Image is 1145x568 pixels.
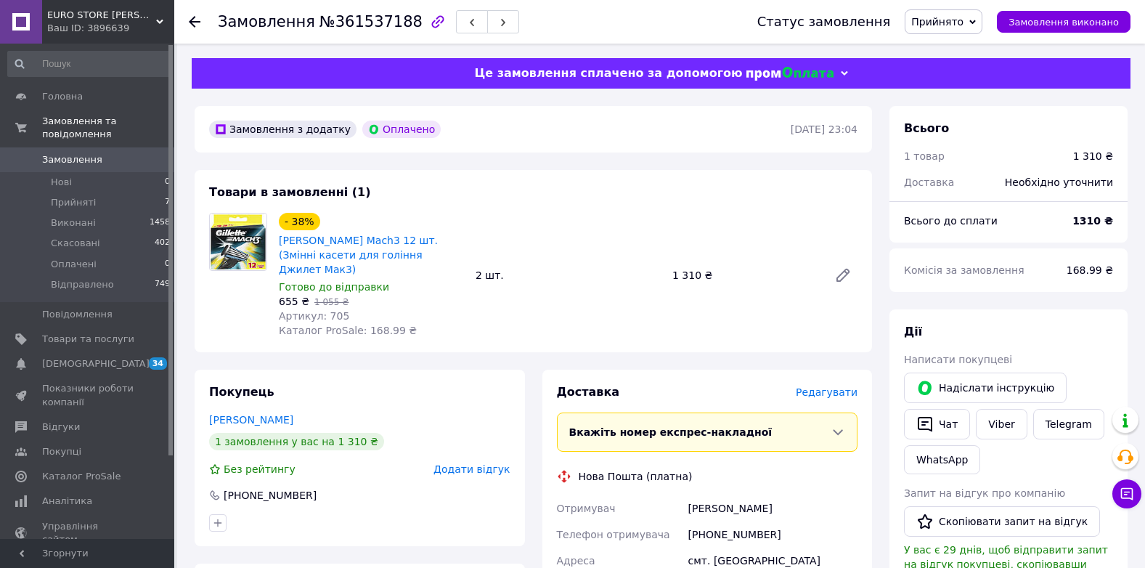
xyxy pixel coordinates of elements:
img: Gillette Mach3 12 шт. (Змінні касети для гоління Джилет Мак3) [210,214,266,270]
span: [DEMOGRAPHIC_DATA] [42,357,150,370]
span: Замовлення виконано [1009,17,1119,28]
span: 7 [165,196,170,209]
span: Оплачені [51,258,97,271]
span: Всього до сплати [904,215,998,227]
span: Адреса [557,555,595,567]
a: [PERSON_NAME] [209,414,293,426]
span: Управління сайтом [42,520,134,546]
span: Товари та послуги [42,333,134,346]
span: 655 ₴ [279,296,309,307]
span: Аналітика [42,495,92,508]
div: Оплачено [362,121,441,138]
div: 1 замовлення у вас на 1 310 ₴ [209,433,384,450]
span: Товари в замовленні (1) [209,185,371,199]
span: Всього [904,121,949,135]
span: Головна [42,90,83,103]
button: Чат з покупцем [1112,479,1141,508]
span: Нові [51,176,72,189]
span: Відгуки [42,421,80,434]
button: Замовлення виконано [997,11,1130,33]
a: Редагувати [828,261,857,290]
span: Прийняті [51,196,96,209]
span: Покупці [42,445,81,458]
div: Нова Пошта (платна) [575,469,696,484]
span: 0 [165,176,170,189]
div: Замовлення з додатку [209,121,356,138]
span: 0 [165,258,170,271]
span: 34 [149,357,167,370]
span: 1458 [150,216,170,230]
span: 1 товар [904,150,945,162]
span: Вкажіть номер експрес-накладної [569,426,773,438]
span: Додати відгук [433,463,510,475]
span: Каталог ProSale: 168.99 ₴ [279,325,417,336]
button: Чат [904,409,970,439]
a: [PERSON_NAME] Mach3 12 шт. (Змінні касети для гоління Джилет Мак3) [279,235,438,275]
span: Показники роботи компанії [42,382,134,408]
span: Доставка [904,177,954,188]
div: Необхідно уточнити [996,166,1122,198]
span: 749 [155,278,170,291]
span: Готово до відправки [279,281,389,293]
div: 1 310 ₴ [1073,149,1113,163]
span: EURO STORE GILLETTE ORIGINAL [47,9,156,22]
span: Доставка [557,385,620,399]
span: Запит на відгук про компанію [904,487,1065,499]
span: Комісія за замовлення [904,264,1024,276]
span: Артикул: 705 [279,310,349,322]
span: 1 055 ₴ [314,297,349,307]
span: Виконані [51,216,96,230]
div: 2 шт. [470,265,667,285]
span: 168.99 ₴ [1067,264,1113,276]
span: Каталог ProSale [42,470,121,483]
span: Покупець [209,385,274,399]
span: Без рейтингу [224,463,296,475]
button: Надіслати інструкцію [904,373,1067,403]
span: Замовлення [42,153,102,166]
span: Замовлення та повідомлення [42,115,174,141]
span: Телефон отримувача [557,529,670,540]
div: Ваш ID: 3896639 [47,22,174,35]
span: Це замовлення сплачено за допомогою [474,66,742,80]
a: Telegram [1033,409,1104,439]
span: Дії [904,325,922,338]
div: Повернутися назад [189,15,200,29]
span: Повідомлення [42,308,113,321]
span: №361537188 [319,13,423,31]
span: Отримувач [557,503,616,514]
img: evopay logo [746,67,834,81]
span: Скасовані [51,237,100,250]
span: 402 [155,237,170,250]
span: Відправлено [51,278,114,291]
span: Прийнято [911,16,963,28]
span: Редагувати [796,386,857,398]
time: [DATE] 23:04 [791,123,857,135]
div: [PERSON_NAME] [685,495,860,522]
a: WhatsApp [904,445,980,474]
div: [PHONE_NUMBER] [685,522,860,548]
div: 1 310 ₴ [667,265,823,285]
div: [PHONE_NUMBER] [222,488,318,503]
button: Скопіювати запит на відгук [904,506,1100,537]
div: - 38% [279,213,320,230]
span: Написати покупцеві [904,354,1012,365]
input: Пошук [7,51,171,77]
span: Замовлення [218,13,315,31]
a: Viber [976,409,1027,439]
b: 1310 ₴ [1072,215,1113,227]
div: Статус замовлення [757,15,891,29]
